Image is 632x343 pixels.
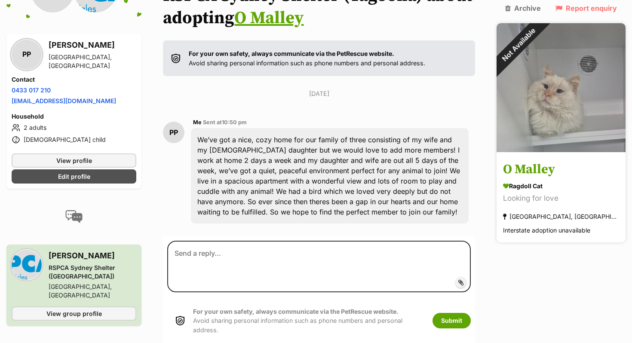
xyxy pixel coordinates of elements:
[12,112,136,121] h4: Household
[503,211,619,223] div: [GEOGRAPHIC_DATA], [GEOGRAPHIC_DATA]
[12,135,136,145] li: [DEMOGRAPHIC_DATA] child
[49,53,136,70] div: [GEOGRAPHIC_DATA], [GEOGRAPHIC_DATA]
[193,308,399,315] strong: For your own safety, always communicate via the PetRescue website.
[193,119,202,126] span: Me
[234,7,304,29] a: O Malley
[482,9,554,81] div: Not Available
[503,227,590,234] span: Interstate adoption unavailable
[189,49,425,67] p: Avoid sharing personal information such as phone numbers and personal address.
[503,160,619,180] h3: O Malley
[189,50,394,57] strong: For your own safety, always communicate via the PetRescue website.
[12,122,136,133] li: 2 adults
[12,86,51,94] a: 0433 017 210
[497,154,626,243] a: O Malley Ragdoll Cat Looking for love [GEOGRAPHIC_DATA], [GEOGRAPHIC_DATA] Interstate adoption un...
[203,119,247,126] span: Sent at
[49,263,136,281] div: RSPCA Sydney Shelter ([GEOGRAPHIC_DATA])
[49,282,136,300] div: [GEOGRAPHIC_DATA], [GEOGRAPHIC_DATA]
[222,119,247,126] span: 10:50 pm
[163,122,184,143] div: PP
[503,182,619,191] div: Ragdoll Cat
[191,128,469,224] div: We’ve got a nice, cozy home for our family of three consisting of my wife and my [DEMOGRAPHIC_DAT...
[555,4,617,12] a: Report enquiry
[497,23,626,152] img: O Malley
[49,39,136,51] h3: [PERSON_NAME]
[433,313,471,328] button: Submit
[503,193,619,205] div: Looking for love
[49,250,136,262] h3: [PERSON_NAME]
[505,4,541,12] a: Archive
[12,169,136,184] a: Edit profile
[46,309,102,318] span: View group profile
[58,172,90,181] span: Edit profile
[12,250,42,280] img: RSPCA Sydney Shelter (Yagoona) profile pic
[193,307,424,334] p: Avoid sharing personal information such as phone numbers and personal address.
[12,97,116,104] a: [EMAIL_ADDRESS][DOMAIN_NAME]
[56,156,92,165] span: View profile
[65,210,83,223] img: conversation-icon-4a6f8262b818ee0b60e3300018af0b2d0b884aa5de6e9bcb8d3d4eeb1a70a7c4.svg
[497,145,626,154] a: Not Available
[12,75,136,84] h4: Contact
[12,40,42,70] div: PP
[12,306,136,321] a: View group profile
[12,153,136,168] a: View profile
[163,89,475,98] p: [DATE]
